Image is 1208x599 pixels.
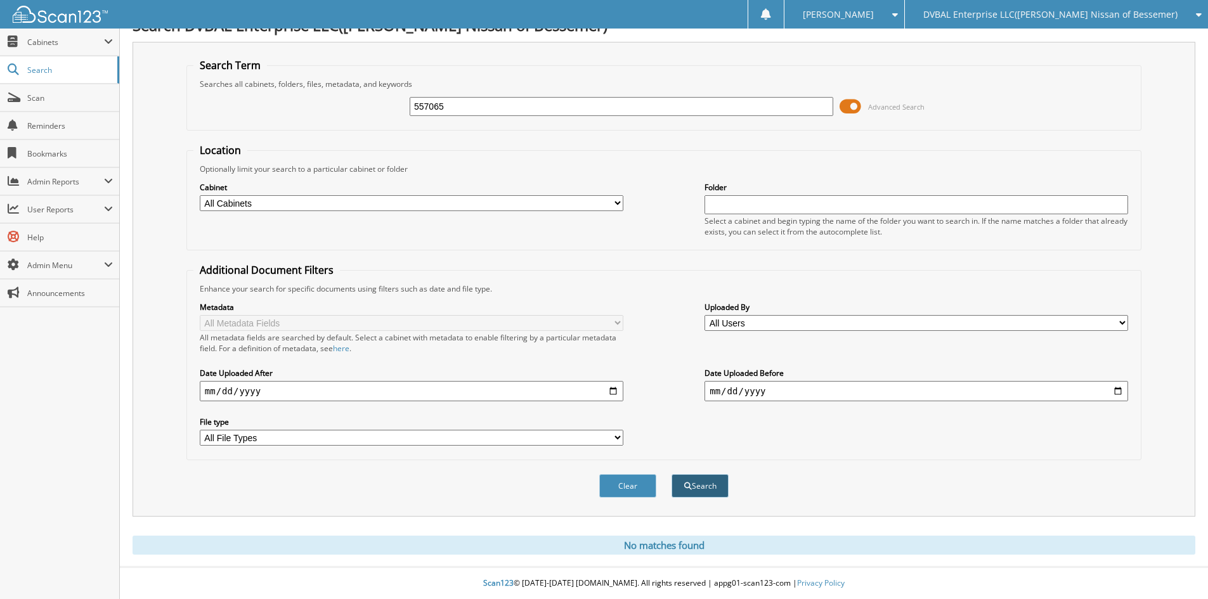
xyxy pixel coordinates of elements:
[705,216,1128,237] div: Select a cabinet and begin typing the name of the folder you want to search in. If the name match...
[705,182,1128,193] label: Folder
[672,474,729,498] button: Search
[200,416,623,427] label: File type
[200,381,623,401] input: start
[803,11,874,18] span: [PERSON_NAME]
[27,120,113,131] span: Reminders
[200,182,623,193] label: Cabinet
[193,263,340,277] legend: Additional Document Filters
[200,332,623,354] div: All metadata fields are searched by default. Select a cabinet with metadata to enable filtering b...
[27,232,113,243] span: Help
[27,288,113,299] span: Announcements
[120,568,1208,599] div: © [DATE]-[DATE] [DOMAIN_NAME]. All rights reserved | appg01-scan123-com |
[868,102,925,112] span: Advanced Search
[27,260,104,271] span: Admin Menu
[27,65,111,75] span: Search
[333,343,349,354] a: here
[797,577,845,588] a: Privacy Policy
[193,164,1134,174] div: Optionally limit your search to a particular cabinet or folder
[27,148,113,159] span: Bookmarks
[200,368,623,378] label: Date Uploaded After
[13,6,108,23] img: scan123-logo-white.svg
[193,143,247,157] legend: Location
[193,79,1134,89] div: Searches all cabinets, folders, files, metadata, and keywords
[705,368,1128,378] label: Date Uploaded Before
[200,302,623,312] label: Metadata
[705,302,1128,312] label: Uploaded By
[27,204,104,215] span: User Reports
[705,381,1128,401] input: end
[27,37,104,48] span: Cabinets
[193,58,267,72] legend: Search Term
[193,283,1134,294] div: Enhance your search for specific documents using filters such as date and file type.
[27,93,113,103] span: Scan
[1145,538,1208,599] iframe: Chat Widget
[599,474,656,498] button: Clear
[27,176,104,187] span: Admin Reports
[133,536,1195,555] div: No matches found
[483,577,514,588] span: Scan123
[923,11,1178,18] span: DVBAL Enterprise LLC([PERSON_NAME] Nissan of Bessemer)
